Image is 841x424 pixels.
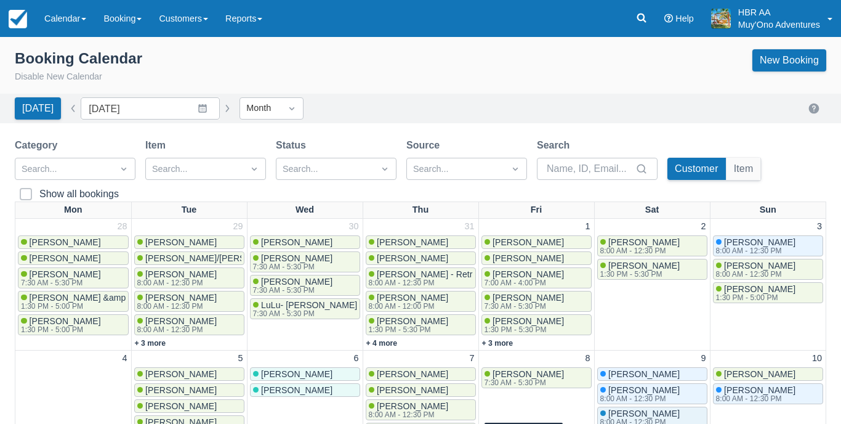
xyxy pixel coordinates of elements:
[134,367,244,381] a: [PERSON_NAME]
[134,251,244,265] a: [PERSON_NAME]/[PERSON_NAME]; [PERSON_NAME]/[PERSON_NAME]; [PERSON_NAME]/[PERSON_NAME]
[30,253,101,263] span: [PERSON_NAME]
[30,316,101,326] span: [PERSON_NAME]
[462,220,477,234] a: 31
[724,237,795,247] span: [PERSON_NAME]
[369,411,446,418] div: 8:00 AM - 12:30 PM
[248,163,260,175] span: Dropdown icon
[293,202,316,218] a: Wed
[134,314,244,335] a: [PERSON_NAME]8:00 AM - 12:30 PM
[21,279,99,287] div: 7:30 AM - 5:30 PM
[137,279,215,287] div: 8:00 AM - 12:30 PM
[485,279,562,287] div: 7:00 AM - 4:00 PM
[481,291,592,312] a: [PERSON_NAME]7:30 AM - 5:30 PM
[724,385,795,395] span: [PERSON_NAME]
[119,352,129,365] a: 4
[253,263,331,271] div: 7:30 AM - 5:30 PM
[724,261,795,271] span: [PERSON_NAME]
[608,409,680,418] span: [PERSON_NAME]
[664,14,673,23] i: Help
[137,326,215,333] div: 8:00 AM - 12:30 PM
[377,401,448,411] span: [PERSON_NAME]
[537,138,574,153] label: Search
[738,18,820,31] p: Muy'Ono Adventures
[134,267,244,288] a: [PERSON_NAME]8:00 AM - 12:30 PM
[137,303,215,310] div: 8:00 AM - 12:30 PM
[15,97,61,120] button: [DATE]
[21,303,199,310] div: 1:30 PM - 5:00 PM
[145,316,217,326] span: [PERSON_NAME]
[145,253,591,263] span: [PERSON_NAME]/[PERSON_NAME]; [PERSON_NAME]/[PERSON_NAME]; [PERSON_NAME]/[PERSON_NAME]
[286,102,298,115] span: Dropdown icon
[15,70,102,84] button: Disable New Calendar
[379,163,391,175] span: Dropdown icon
[608,261,680,271] span: [PERSON_NAME]
[582,352,592,365] a: 8
[377,316,448,326] span: [PERSON_NAME]
[366,291,476,312] a: [PERSON_NAME]8:00 AM - 12:00 PM
[366,399,476,420] a: [PERSON_NAME]8:00 AM - 12:30 PM
[713,383,824,404] a: [PERSON_NAME]8:00 AM - 12:30 PM
[366,251,476,265] a: [PERSON_NAME]
[597,259,707,280] a: [PERSON_NAME]1:30 PM - 5:30 PM
[21,326,99,333] div: 1:30 PM - 5:00 PM
[582,220,592,234] a: 1
[145,269,217,279] span: [PERSON_NAME]
[493,269,564,279] span: [PERSON_NAME]
[135,339,166,348] a: + 3 more
[724,369,795,379] span: [PERSON_NAME]
[179,202,199,218] a: Tue
[493,316,564,326] span: [PERSON_NAME]
[366,339,398,348] a: + 4 more
[675,14,694,23] span: Help
[608,385,680,395] span: [PERSON_NAME]
[15,138,62,153] label: Category
[643,202,661,218] a: Sat
[369,279,512,287] div: 8:00 AM - 12:30 PM
[346,220,361,234] a: 30
[145,293,217,303] span: [PERSON_NAME]
[145,401,217,411] span: [PERSON_NAME]
[713,282,824,303] a: [PERSON_NAME]1:30 PM - 5:00 PM
[253,310,355,317] div: 7:30 AM - 5:30 PM
[481,235,592,249] a: [PERSON_NAME]
[15,49,142,68] div: Booking Calendar
[250,251,360,272] a: [PERSON_NAME]7:30 AM - 5:30 PM
[600,247,678,255] div: 8:00 AM - 12:30 PM
[62,202,85,218] a: Mon
[815,220,824,234] a: 3
[716,271,794,278] div: 8:00 AM - 12:30 PM
[713,367,824,381] a: [PERSON_NAME]
[30,269,101,279] span: [PERSON_NAME]
[481,267,592,288] a: [PERSON_NAME]7:00 AM - 4:00 PM
[145,138,171,153] label: Item
[726,158,761,180] button: Item
[261,237,332,247] span: [PERSON_NAME]
[250,235,360,249] a: [PERSON_NAME]
[485,326,562,333] div: 1:30 PM - 5:30 PM
[246,102,275,115] div: Month
[145,385,217,395] span: [PERSON_NAME]
[410,202,431,218] a: Thu
[366,367,476,381] a: [PERSON_NAME]
[600,271,678,278] div: 1:30 PM - 5:30 PM
[250,275,360,296] a: [PERSON_NAME]7:30 AM - 5:30 PM
[810,352,824,365] a: 10
[377,293,448,303] span: [PERSON_NAME]
[757,202,779,218] a: Sun
[493,237,564,247] span: [PERSON_NAME]
[547,158,633,180] input: Name, ID, Email...
[230,220,245,234] a: 29
[366,235,476,249] a: [PERSON_NAME]
[145,369,217,379] span: [PERSON_NAME]
[698,352,708,365] a: 9
[738,6,820,18] p: HBR AA
[711,9,731,28] img: A20
[667,158,726,180] button: Customer
[597,235,707,256] a: [PERSON_NAME]8:00 AM - 12:30 PM
[18,291,129,312] a: [PERSON_NAME] &amp; [PERSON_NAME]1:30 PM - 5:00 PM
[713,259,824,280] a: [PERSON_NAME]8:00 AM - 12:30 PM
[528,202,544,218] a: Fri
[493,293,564,303] span: [PERSON_NAME]
[261,277,332,287] span: [PERSON_NAME]
[30,237,101,247] span: [PERSON_NAME]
